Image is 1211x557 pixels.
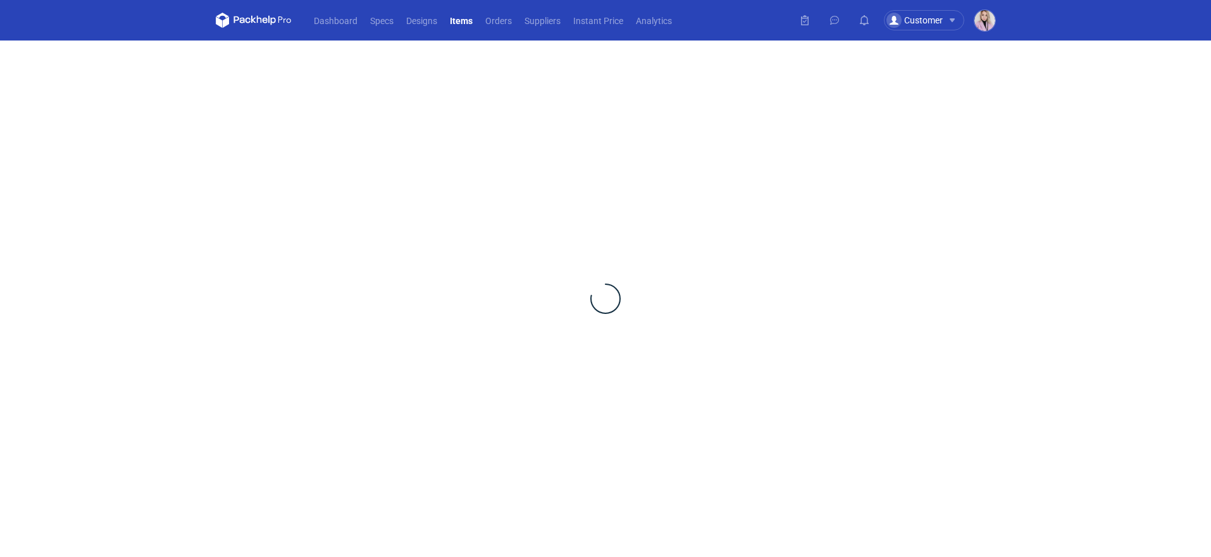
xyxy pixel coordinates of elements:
a: Items [444,13,479,28]
a: Specs [364,13,400,28]
img: Klaudia Wiśniewska [974,10,995,31]
a: Orders [479,13,518,28]
a: Dashboard [307,13,364,28]
button: Customer [884,10,974,30]
svg: Packhelp Pro [216,13,292,28]
a: Analytics [630,13,678,28]
a: Designs [400,13,444,28]
div: Customer [886,13,943,28]
a: Instant Price [567,13,630,28]
a: Suppliers [518,13,567,28]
